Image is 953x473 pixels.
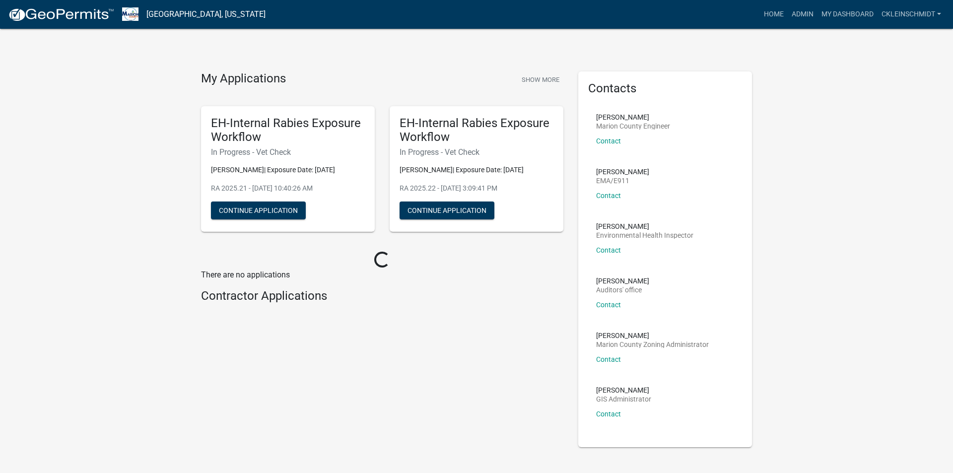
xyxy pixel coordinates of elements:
[596,177,649,184] p: EMA/E911
[146,6,266,23] a: [GEOGRAPHIC_DATA], [US_STATE]
[596,396,651,403] p: GIS Administrator
[596,355,621,363] a: Contact
[201,269,563,281] p: There are no applications
[211,165,365,175] p: [PERSON_NAME]| Exposure Date: [DATE]
[817,5,878,24] a: My Dashboard
[596,332,709,339] p: [PERSON_NAME]
[211,147,365,157] h6: In Progress - Vet Check
[760,5,788,24] a: Home
[201,71,286,86] h4: My Applications
[400,116,553,145] h5: EH-Internal Rabies Exposure Workflow
[596,277,649,284] p: [PERSON_NAME]
[596,410,621,418] a: Contact
[211,116,365,145] h5: EH-Internal Rabies Exposure Workflow
[596,123,670,130] p: Marion County Engineer
[596,168,649,175] p: [PERSON_NAME]
[596,387,651,394] p: [PERSON_NAME]
[588,81,742,96] h5: Contacts
[400,183,553,194] p: RA 2025.22 - [DATE] 3:09:41 PM
[596,301,621,309] a: Contact
[122,7,138,21] img: Marion County, Iowa
[211,202,306,219] button: Continue Application
[596,223,693,230] p: [PERSON_NAME]
[596,192,621,200] a: Contact
[518,71,563,88] button: Show More
[596,246,621,254] a: Contact
[596,341,709,348] p: Marion County Zoning Administrator
[400,202,494,219] button: Continue Application
[596,286,649,293] p: Auditors' office
[201,289,563,303] h4: Contractor Applications
[596,232,693,239] p: Environmental Health Inspector
[400,165,553,175] p: [PERSON_NAME]| Exposure Date: [DATE]
[400,147,553,157] h6: In Progress - Vet Check
[878,5,945,24] a: ckleinschmidt
[211,183,365,194] p: RA 2025.21 - [DATE] 10:40:26 AM
[596,137,621,145] a: Contact
[201,289,563,307] wm-workflow-list-section: Contractor Applications
[788,5,817,24] a: Admin
[596,114,670,121] p: [PERSON_NAME]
